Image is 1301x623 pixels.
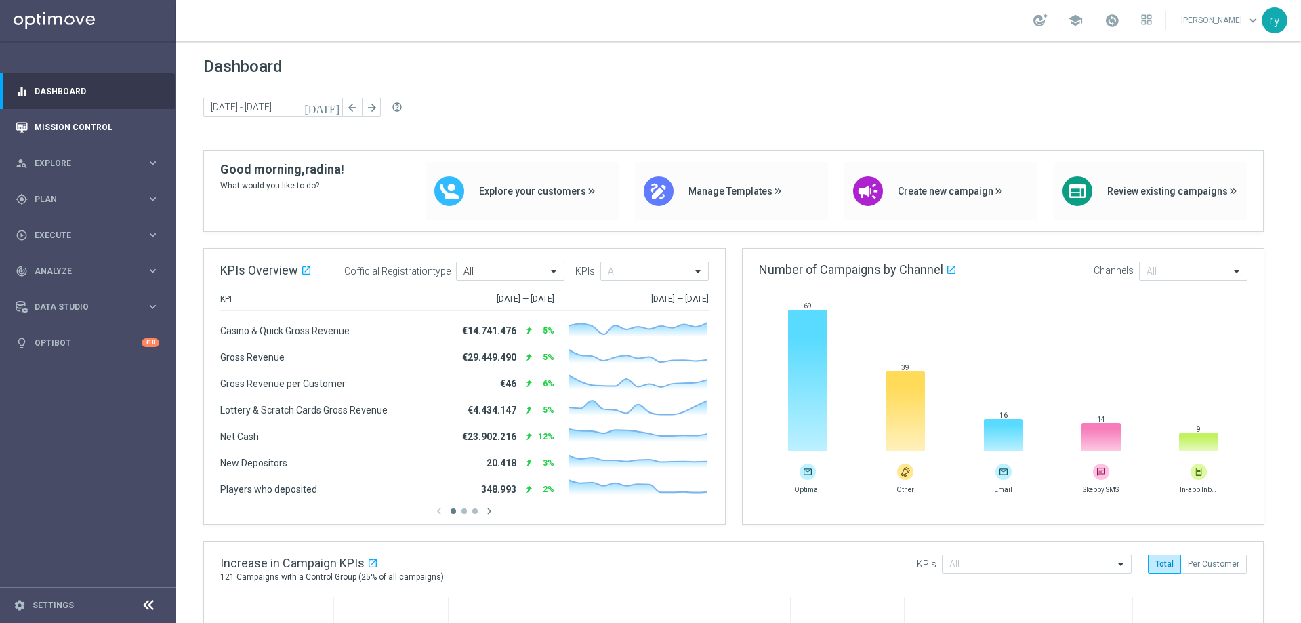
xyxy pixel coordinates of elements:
span: Plan [35,195,146,203]
span: Data Studio [35,303,146,311]
span: keyboard_arrow_down [1245,13,1260,28]
i: equalizer [16,85,28,98]
i: keyboard_arrow_right [146,193,159,205]
a: Mission Control [35,109,159,145]
div: ry [1262,7,1287,33]
button: track_changes Analyze keyboard_arrow_right [15,266,160,277]
button: equalizer Dashboard [15,86,160,97]
a: Dashboard [35,73,159,109]
div: Dashboard [16,73,159,109]
span: Explore [35,159,146,167]
i: gps_fixed [16,193,28,205]
div: +10 [142,338,159,347]
i: lightbulb [16,337,28,349]
a: Settings [33,601,74,609]
button: play_circle_outline Execute keyboard_arrow_right [15,230,160,241]
i: keyboard_arrow_right [146,228,159,241]
span: Execute [35,231,146,239]
span: school [1068,13,1083,28]
div: Optibot [16,325,159,361]
i: settings [14,599,26,611]
i: keyboard_arrow_right [146,157,159,169]
div: Plan [16,193,146,205]
i: play_circle_outline [16,229,28,241]
button: lightbulb Optibot +10 [15,338,160,348]
i: keyboard_arrow_right [146,264,159,277]
span: Analyze [35,267,146,275]
div: Analyze [16,265,146,277]
button: gps_fixed Plan keyboard_arrow_right [15,194,160,205]
i: person_search [16,157,28,169]
div: Mission Control [16,109,159,145]
div: Explore [16,157,146,169]
div: Data Studio [16,301,146,313]
button: Mission Control [15,122,160,133]
button: Data Studio keyboard_arrow_right [15,302,160,313]
button: person_search Explore keyboard_arrow_right [15,158,160,169]
i: keyboard_arrow_right [146,300,159,313]
a: [PERSON_NAME]keyboard_arrow_down [1180,10,1262,31]
i: track_changes [16,265,28,277]
a: Optibot [35,325,142,361]
div: Execute [16,229,146,241]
